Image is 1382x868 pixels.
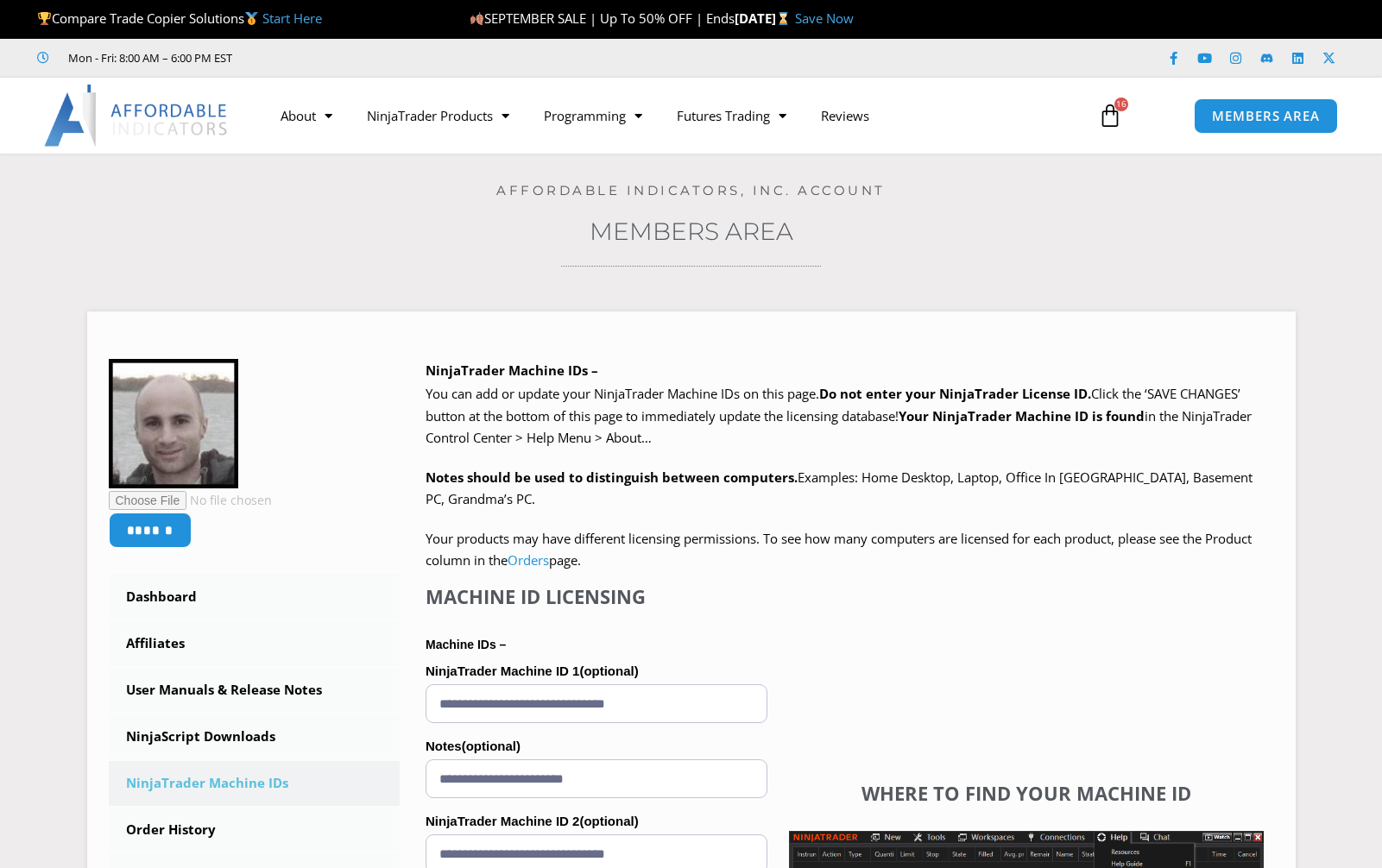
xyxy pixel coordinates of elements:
[590,217,793,246] a: Members Area
[426,385,1252,446] span: Click the ‘SAVE CHANGES’ button at the bottom of this page to immediately update the licensing da...
[263,96,350,135] a: About
[37,9,322,27] span: Compare Trade Copier Solutions
[1114,97,1128,111] span: 16
[777,12,790,25] img: ⌛
[109,621,401,666] a: Affiliates
[470,9,735,27] span: SEPTEMBER SALE | Up To 50% OFF | Ends
[659,96,804,135] a: Futures Trading
[426,585,767,607] h4: Machine ID Licensing
[426,658,767,684] label: NinjaTrader Machine ID 1
[579,814,638,828] span: (optional)
[899,407,1145,425] strong: Your NinjaTrader Machine ID is found
[1072,91,1148,141] a: 16
[426,362,598,379] b: NinjaTrader Machine IDs –
[44,85,230,147] img: LogoAI | Affordable Indicators – NinjaTrader
[496,182,886,198] a: Affordable Indicators, Inc. Account
[426,530,1252,569] span: Your products may have different licensing permissions. To see how many computers are licensed fo...
[245,12,258,25] img: 🥇
[109,714,401,759] a: NinjaScript Downloads
[64,47,232,68] span: Mon - Fri: 8:00 AM – 6:00 PM EST
[426,733,767,759] label: Notes
[470,12,483,25] img: 🍂
[508,551,549,569] a: Orders
[350,96,527,135] a: NinjaTrader Products
[38,12,51,25] img: 🏆
[426,469,798,486] strong: Notes should be used to distinguish between computers.
[109,359,238,488] img: 71d51b727fd0980defc0926a584480a80dca29e5385b7c6ff19b9310cf076714
[426,808,767,834] label: NinjaTrader Machine ID 2
[109,668,401,713] a: User Manuals & Release Notes
[426,638,506,651] strong: Machine IDs –
[819,385,1091,402] b: Do not enter your NinjaTrader License ID.
[462,739,521,753] span: (optional)
[795,9,854,27] a: Save Now
[527,96,659,135] a: Programming
[109,575,401,620] a: Dashboard
[109,761,401,806] a: NinjaTrader Machine IDs
[789,782,1264,804] h4: Where to find your Machine ID
[1212,110,1320,123] span: MEMBERS AREA
[426,469,1253,508] span: Examples: Home Desktop, Laptop, Office In [GEOGRAPHIC_DATA], Basement PC, Grandma’s PC.
[804,96,887,135] a: Reviews
[579,664,638,678] span: (optional)
[256,49,515,66] iframe: Customer reviews powered by Trustpilot
[262,9,322,27] a: Start Here
[1194,98,1338,134] a: MEMBERS AREA
[263,96,1078,135] nav: Menu
[109,808,401,852] a: Order History
[426,385,819,402] span: You can add or update your NinjaTrader Machine IDs on this page.
[735,9,794,27] strong: [DATE]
